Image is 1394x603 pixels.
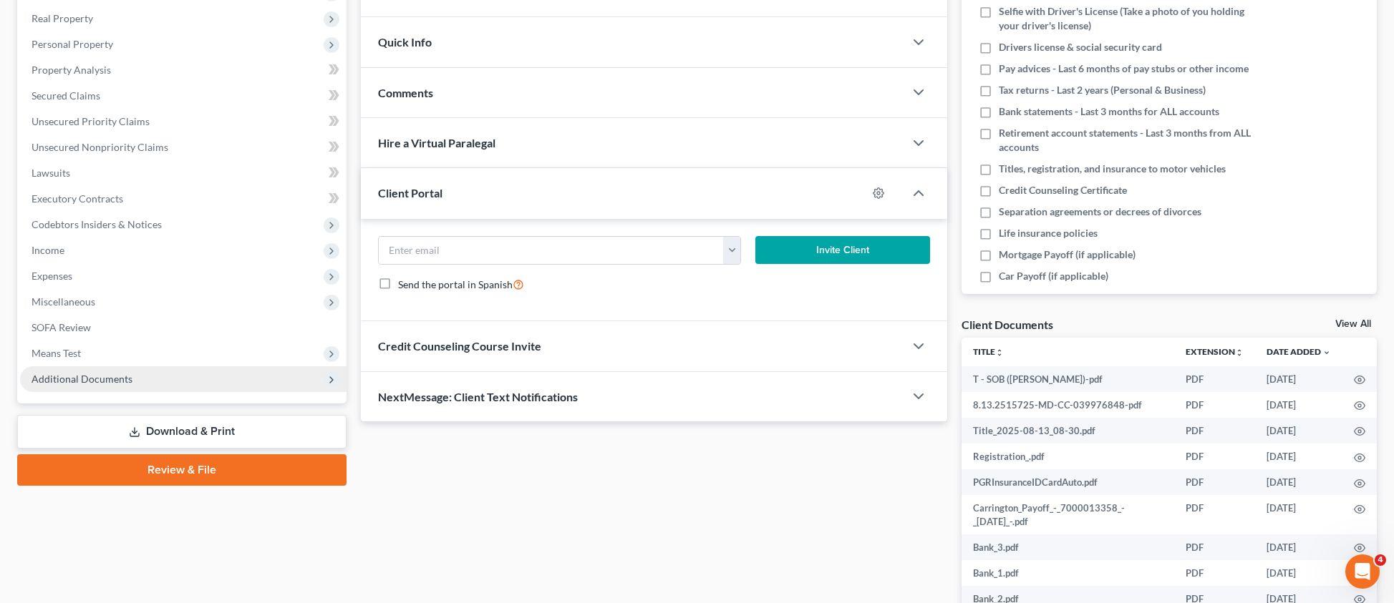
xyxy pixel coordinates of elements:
span: Send the portal in Spanish [398,278,513,290]
td: 8.13.2515725-MD-CC-039976848-pdf [962,392,1174,418]
td: PDF [1174,534,1255,560]
i: unfold_more [995,348,1004,357]
td: [DATE] [1255,443,1342,469]
td: T - SOB ([PERSON_NAME])-pdf [962,366,1174,392]
td: Registration_.pdf [962,443,1174,469]
span: Titles, registration, and insurance to motor vehicles [999,162,1226,176]
a: Executory Contracts [20,186,347,212]
iframe: Intercom live chat [1345,554,1380,589]
span: Credit Counseling Course Invite [378,339,541,353]
a: Review & File [17,454,347,486]
a: Secured Claims [20,83,347,109]
td: Carrington_Payoff_-_7000013358_-_[DATE]_-.pdf [962,495,1174,534]
td: [DATE] [1255,560,1342,586]
a: Extensionunfold_more [1186,346,1244,357]
span: Quick Info [378,35,432,49]
td: PDF [1174,392,1255,418]
td: [DATE] [1255,366,1342,392]
span: Unsecured Priority Claims [32,115,150,127]
span: Lawsuits [32,167,70,179]
td: PDF [1174,495,1255,534]
span: Life insurance policies [999,226,1098,240]
span: Real Property [32,12,93,24]
span: Expenses [32,270,72,282]
td: PDF [1174,418,1255,443]
span: Means Test [32,347,81,359]
a: Unsecured Nonpriority Claims [20,134,347,160]
span: Secured Claims [32,89,100,102]
td: [DATE] [1255,418,1342,443]
span: Separation agreements or decrees of divorces [999,205,1201,219]
span: Unsecured Nonpriority Claims [32,141,168,153]
span: Executory Contracts [32,192,123,205]
span: NextMessage: Client Text Notifications [378,390,578,403]
span: Client Portal [378,186,442,200]
span: Retirement account statements - Last 3 months from ALL accounts [999,126,1261,155]
td: Bank_3.pdf [962,534,1174,560]
a: Titleunfold_more [973,346,1004,357]
span: Personal Property [32,38,113,50]
span: Car Payoff (if applicable) [999,269,1108,283]
a: SOFA Review [20,315,347,340]
span: Credit Counseling Certificate [999,183,1127,197]
td: PDF [1174,443,1255,469]
a: Unsecured Priority Claims [20,109,347,134]
span: Tax returns - Last 2 years (Personal & Business) [999,83,1206,97]
span: Income [32,244,64,256]
span: 4 [1375,554,1386,566]
span: Drivers license & social security card [999,40,1162,54]
td: [DATE] [1255,534,1342,560]
td: PDF [1174,469,1255,495]
a: Download & Print [17,415,347,448]
span: Comments [378,86,433,99]
span: Bank statements - Last 3 months for ALL accounts [999,104,1219,119]
span: Codebtors Insiders & Notices [32,218,162,230]
td: [DATE] [1255,392,1342,418]
a: View All [1335,319,1371,329]
span: Pay advices - Last 6 months of pay stubs or other income [999,62,1249,76]
td: PDF [1174,560,1255,586]
span: Additional Documents [32,373,132,385]
td: [DATE] [1255,469,1342,495]
input: Enter email [379,237,724,264]
span: Property Analysis [32,64,111,76]
div: Client Documents [962,317,1053,332]
a: Lawsuits [20,160,347,186]
span: SOFA Review [32,321,91,333]
span: Mortgage Payoff (if applicable) [999,247,1136,262]
span: Hire a Virtual Paralegal [378,136,495,149]
td: Bank_1.pdf [962,560,1174,586]
a: Property Analysis [20,57,347,83]
td: [DATE] [1255,495,1342,534]
i: unfold_more [1235,348,1244,357]
td: PDF [1174,366,1255,392]
i: expand_more [1322,348,1331,357]
span: Miscellaneous [32,295,95,308]
td: PGRInsuranceIDCardAuto.pdf [962,469,1174,495]
a: Date Added expand_more [1267,346,1331,357]
button: Invite Client [755,236,930,265]
span: Selfie with Driver's License (Take a photo of you holding your driver's license) [999,4,1261,33]
td: Title_2025-08-13_08-30.pdf [962,418,1174,443]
